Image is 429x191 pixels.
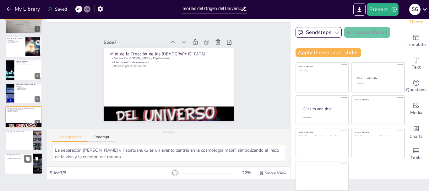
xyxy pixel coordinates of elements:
[410,133,423,140] span: Charts
[357,83,399,84] div: Click to add text
[16,60,40,62] p: Teoría de la Inflación
[16,64,40,65] p: Resolución de problemas del Big Bang
[119,34,232,76] p: Mito de la Creación de los [DEMOGRAPHIC_DATA]
[16,62,40,63] p: Expansión exponencial
[35,143,40,149] div: 8
[7,42,24,43] p: Desafíos a la teoría
[33,155,41,162] button: Delete Slide
[7,38,24,40] p: Teoría del Estado Estacionario
[404,98,429,120] div: Add images, graphics, shapes or video
[24,155,31,162] button: Duplicate Slide
[409,19,423,25] span: Theme
[404,52,429,75] div: Add text boxes
[7,131,31,132] p: Mito de la Creación de los Hopi
[299,135,313,137] div: Click to add text
[50,170,172,176] div: Slide 7 / 9
[303,117,343,118] div: Click to add body
[16,88,40,89] p: Conexión con la naturaleza
[412,64,421,71] span: Text
[35,96,40,102] div: 6
[296,48,361,57] button: Apply theme to all slides
[7,110,40,111] p: Interconexión de elementos
[353,3,366,16] button: Export to PowerPoint
[118,39,231,79] p: Separación [PERSON_NAME] y Papatuanuku
[303,106,344,112] div: Click to add title
[7,109,40,110] p: Separación [PERSON_NAME] y Papatuanuku
[88,135,116,142] button: Transcript
[296,27,342,38] button: Sendsteps
[410,109,422,116] span: Media
[367,3,398,16] button: Present
[7,134,31,136] p: Responsabilidad hacia la tierra
[35,50,40,55] div: 4
[315,135,329,137] div: Click to add text
[406,87,426,93] span: Questions
[16,89,40,90] p: Valores y enseñanzas
[16,63,40,65] p: Fluctuaciones cuánticas
[7,157,31,158] p: Valor de la ciencia y la cultura
[299,65,344,68] div: Click to add title
[5,153,42,174] div: 9
[355,98,400,101] div: Click to add title
[5,13,42,34] div: 3
[7,158,31,159] p: Enriquecimiento del entendimiento
[7,41,24,42] p: Creación continua de materia
[355,131,400,134] div: Click to add title
[5,130,42,151] div: 8
[7,154,31,156] p: Resumen y Conclusiones
[7,111,40,112] p: Respeto por la naturaleza
[16,84,40,87] p: Mitos Indígenas sobre el Origen del Universo
[409,4,421,15] div: s g
[47,6,67,12] div: Saved
[239,170,254,176] div: 22 %
[35,167,41,172] div: 9
[35,73,40,79] div: 5
[7,133,31,135] p: Vida y armonía
[404,30,429,52] div: Add ready made slides
[7,40,24,41] p: Universo eterno
[5,4,43,14] button: My Library
[407,41,426,48] span: Template
[330,135,344,137] div: Click to add text
[410,154,422,161] span: Table
[182,4,241,13] input: Insert title
[299,131,344,134] div: Click to add title
[115,47,228,87] p: Respeto por la naturaleza
[7,107,40,109] p: Mito de la Creación de los [DEMOGRAPHIC_DATA]
[404,143,429,166] div: Add a table
[7,132,31,133] p: Creación por Tawa
[355,135,375,137] div: Click to add text
[404,120,429,143] div: Add charts and graphs
[116,21,177,46] div: Slide 7
[52,135,88,142] button: Speaker Notes
[409,3,421,16] button: s g
[404,75,429,98] div: Get real-time input from your audience
[16,87,40,88] p: Diversidad cultural
[344,27,390,38] button: Create theme
[5,60,42,81] div: 5
[52,144,285,161] textarea: La separación [PERSON_NAME] y Papatuanuku es un evento central en la cosmología maorí, simbolizan...
[5,83,42,104] div: 6
[299,70,344,71] div: Click to add text
[357,76,399,80] div: Click to add title
[380,135,399,137] div: Click to add text
[265,171,286,176] span: Single View
[117,43,229,83] p: Interconexión de elementos
[35,26,40,32] div: 3
[5,36,42,57] div: 4
[5,106,42,127] div: 7
[7,155,31,157] p: Diversas perspectivas
[35,120,40,126] div: 7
